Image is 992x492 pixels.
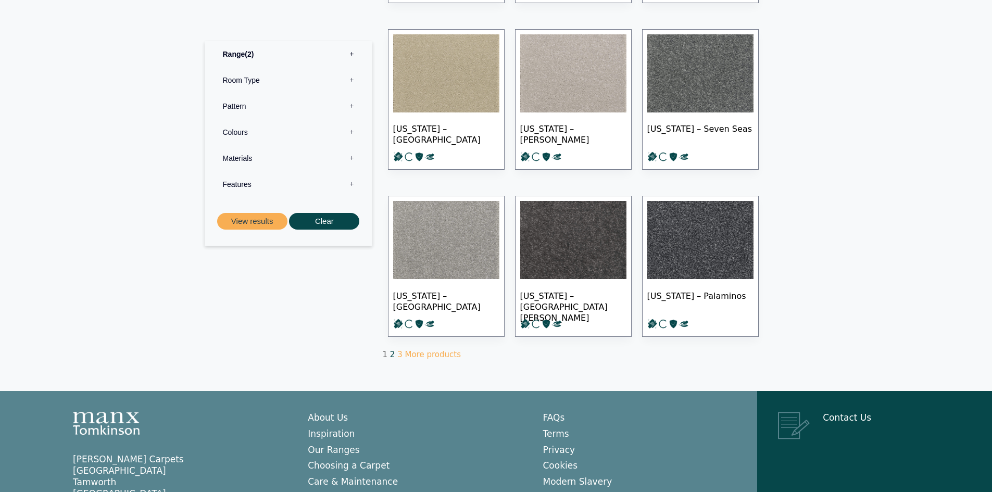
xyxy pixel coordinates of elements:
[397,350,403,359] a: Page 3
[543,428,569,439] a: Terms
[308,412,348,423] a: About Us
[212,93,365,119] label: Pattern
[393,201,499,279] img: Puerto Rico - Santa Marina
[393,282,499,319] span: [US_STATE] – [GEOGRAPHIC_DATA]
[383,350,388,359] span: Page 1
[647,282,754,319] span: [US_STATE] – Palaminos
[217,213,287,230] button: View results
[515,29,632,170] a: Puerto Rico Castillo [US_STATE] – [PERSON_NAME]
[543,445,575,455] a: Privacy
[73,412,140,435] img: Manx Tomkinson Logo
[520,201,626,279] img: Puerto Rico - San Juan
[543,476,612,487] a: Modern Slavery
[308,460,390,471] a: Choosing a Carpet
[823,412,871,423] a: Contact Us
[543,412,565,423] a: FAQs
[289,213,359,230] button: Clear
[647,115,754,152] span: [US_STATE] – Seven Seas
[515,196,632,337] a: Puerto Rico - San Juan [US_STATE] – [GEOGRAPHIC_DATA][PERSON_NAME]
[212,67,365,93] label: Room Type
[388,196,505,337] a: Puerto Rico - Santa Marina [US_STATE] – [GEOGRAPHIC_DATA]
[212,145,365,171] label: Materials
[245,50,254,58] span: 2
[647,201,754,279] img: Puerto Rico Palaminos
[212,119,365,145] label: Colours
[393,115,499,152] span: [US_STATE] – [GEOGRAPHIC_DATA]
[520,115,626,152] span: [US_STATE] – [PERSON_NAME]
[642,29,759,170] a: Puerto Rico Seven Seas [US_STATE] – Seven Seas
[393,34,499,112] img: Puerto Rico Toro Verde
[520,282,626,319] span: [US_STATE] – [GEOGRAPHIC_DATA][PERSON_NAME]
[308,428,355,439] a: Inspiration
[390,350,395,359] a: Page 2
[388,29,505,170] a: Puerto Rico Toro Verde [US_STATE] – [GEOGRAPHIC_DATA]
[647,34,754,112] img: Puerto Rico Seven Seas
[642,196,759,337] a: Puerto Rico Palaminos [US_STATE] – Palaminos
[212,171,365,197] label: Features
[405,350,460,359] a: More products
[520,34,626,112] img: Puerto Rico Castillo
[308,445,359,455] a: Our Ranges
[212,41,365,67] label: Range
[543,460,578,471] a: Cookies
[308,476,398,487] a: Care & Maintenance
